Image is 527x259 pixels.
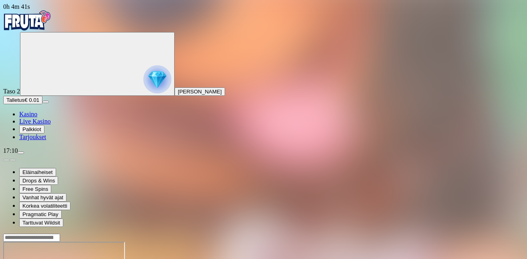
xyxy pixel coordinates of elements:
img: reward progress [143,65,171,93]
button: Korkea volatiliteetti [19,202,70,210]
button: Pragmatic Play [19,210,62,219]
button: menu [42,101,49,103]
button: Vanhat hyvät ajat [19,193,66,202]
span: Vanhat hyvät ajat [22,194,63,200]
span: € 0.01 [24,97,39,103]
button: Palkkiot [19,125,44,134]
button: Tarttuvat Wildsit [19,219,63,227]
button: reward progress [20,32,175,96]
a: Tarjoukset [19,134,46,140]
button: [PERSON_NAME] [175,87,225,96]
a: Fruta [3,25,51,32]
span: 17:10 [3,147,18,154]
button: Free Spins [19,185,51,193]
span: Korkea volatiliteetti [22,203,67,209]
span: Palkkiot [22,126,41,132]
span: Taso 2 [3,88,20,95]
span: Eläinaiheiset [22,169,53,175]
img: Fruta [3,10,51,30]
button: menu [18,152,24,154]
a: Kasino [19,111,37,117]
span: [PERSON_NAME] [178,89,222,95]
span: Tarttuvat Wildsit [22,220,60,226]
input: Search [3,234,60,242]
nav: Primary [3,10,524,141]
span: Drops & Wins [22,178,55,184]
span: user session time [3,3,30,10]
button: next slide [10,159,16,161]
nav: Main menu [3,111,524,141]
button: Eläinaiheiset [19,168,56,176]
button: prev slide [3,159,10,161]
button: Talletusplus icon€ 0.01 [3,96,42,104]
span: Pragmatic Play [22,211,58,217]
span: Talletus [6,97,24,103]
span: Free Spins [22,186,48,192]
a: Live Kasino [19,118,51,125]
button: Drops & Wins [19,176,58,185]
